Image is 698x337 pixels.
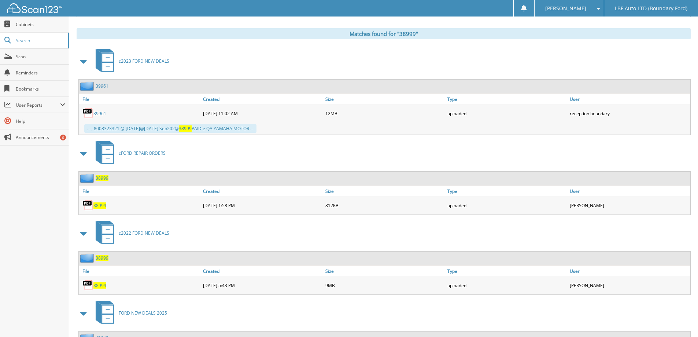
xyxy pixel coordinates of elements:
div: 9MB [324,278,446,293]
span: LBF Auto LTD (Boundary Ford) [615,6,687,11]
a: File [79,266,201,276]
span: Bookmarks [16,86,65,92]
div: [DATE] 11:02 AM [201,106,324,121]
div: ... , 8008323321 @ [DATE]@[DATE] Sep202@ PAID e QA YAMAHA MOTOR ... [84,124,256,133]
a: User [568,266,690,276]
span: Search [16,37,64,44]
div: [DATE] 5:43 PM [201,278,324,293]
span: Cabinets [16,21,65,28]
div: uploaded [446,198,568,213]
a: Type [446,186,568,196]
span: Reminders [16,70,65,76]
a: z2022 FORD NEW DEALS [91,219,169,248]
a: Type [446,94,568,104]
img: PDF.png [82,108,93,119]
a: Size [324,186,446,196]
a: User [568,94,690,104]
span: z2023 FORD NEW DEALS [119,58,169,64]
a: FORD NEW DEALS 2025 [91,298,167,327]
div: 812KB [324,198,446,213]
div: Matches found for "38999" [77,28,691,39]
div: 12MB [324,106,446,121]
a: Type [446,266,568,276]
div: uploaded [446,278,568,293]
a: 39961 [93,110,106,117]
img: scan123-logo-white.svg [7,3,62,13]
a: z2023 FORD NEW DEALS [91,47,169,76]
a: 38999 [96,255,108,261]
img: folder2.png [80,253,96,263]
span: 38999 [179,125,192,132]
a: 38999 [93,282,106,289]
div: reception boundary [568,106,690,121]
a: Size [324,266,446,276]
div: 6 [60,135,66,140]
span: FORD NEW DEALS 2025 [119,310,167,316]
a: Created [201,266,324,276]
span: User Reports [16,102,60,108]
span: Announcements [16,134,65,140]
span: Help [16,118,65,124]
div: uploaded [446,106,568,121]
div: [DATE] 1:58 PM [201,198,324,213]
span: [PERSON_NAME] [545,6,586,11]
a: User [568,186,690,196]
a: File [79,186,201,196]
img: PDF.png [82,280,93,291]
span: Scan [16,54,65,60]
img: folder2.png [80,81,96,91]
img: PDF.png [82,200,93,211]
div: [PERSON_NAME] [568,198,690,213]
a: File [79,94,201,104]
a: 38999 [96,175,108,181]
a: Size [324,94,446,104]
a: 38999 [93,202,106,209]
span: zFORD REPAIR ORDERS [119,150,166,156]
a: 39961 [96,83,108,89]
a: Created [201,186,324,196]
div: [PERSON_NAME] [568,278,690,293]
a: Created [201,94,324,104]
a: zFORD REPAIR ORDERS [91,139,166,168]
span: z2022 FORD NEW DEALS [119,230,169,236]
img: folder2.png [80,173,96,183]
iframe: Chat Widget [661,302,698,337]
